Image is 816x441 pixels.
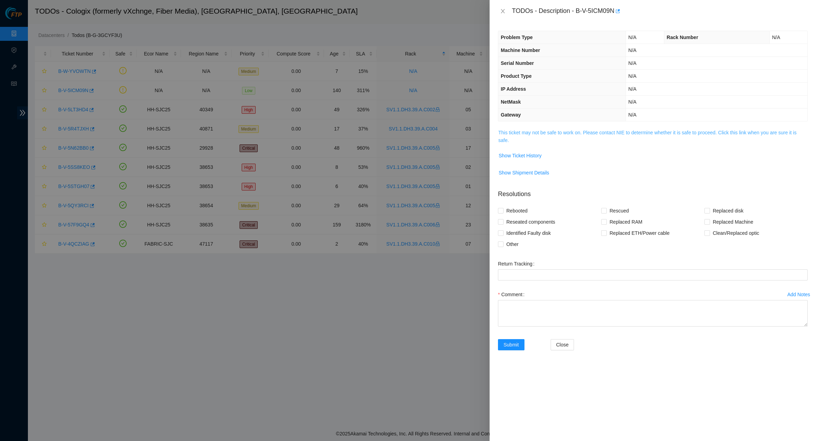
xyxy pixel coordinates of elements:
button: Show Shipment Details [498,167,550,178]
span: Problem Type [501,35,533,40]
span: Show Shipment Details [499,169,549,177]
span: N/A [628,35,636,40]
span: Close [556,341,569,349]
span: IP Address [501,86,526,92]
textarea: Comment [498,300,808,327]
span: NetMask [501,99,521,105]
span: close [500,8,506,14]
span: Replaced disk [710,205,746,216]
span: Rescued [607,205,632,216]
span: N/A [628,86,636,92]
span: N/A [628,47,636,53]
input: Return Tracking [498,269,808,281]
span: Rebooted [504,205,530,216]
p: Resolutions [498,184,808,199]
span: Rack Number [667,35,698,40]
a: This ticket may not be safe to work on. Please contact NIE to determine whether it is safe to pro... [498,130,796,143]
span: Replaced Machine [710,216,756,227]
span: Submit [504,341,519,349]
button: Close [551,339,574,350]
span: Machine Number [501,47,540,53]
div: TODOs - Description - B-V-5ICM09N [512,6,808,17]
span: Gateway [501,112,521,118]
span: N/A [628,99,636,105]
span: Clean/Replaced optic [710,227,762,239]
button: Add Notesclock-circle [787,289,810,300]
span: N/A [772,35,780,40]
span: Product Type [501,73,531,79]
span: Other [504,239,521,250]
span: Reseated components [504,216,558,227]
button: Submit [498,339,524,350]
span: Replaced RAM [607,216,645,227]
div: Add Notes [787,292,810,297]
span: N/A [628,60,636,66]
span: Show Ticket History [499,152,542,159]
span: Identified Faulty disk [504,227,554,239]
span: N/A [628,73,636,79]
span: N/A [628,112,636,118]
button: Show Ticket History [498,150,542,161]
button: Close [498,8,508,15]
span: Replaced ETH/Power cable [607,227,672,239]
label: Return Tracking [498,258,537,269]
span: Serial Number [501,60,534,66]
label: Comment [498,289,527,300]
